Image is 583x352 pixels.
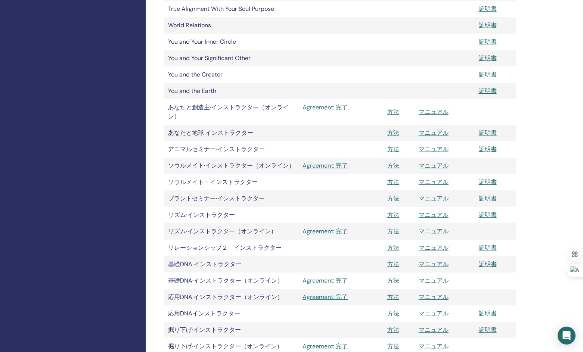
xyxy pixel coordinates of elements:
td: 基礎DNA·インストラクター（オンライン） [164,272,299,289]
td: 基礎DNA インストラクター [164,256,299,272]
a: Agreement: 完了 [303,103,380,112]
td: リズム·インストラクター [164,207,299,223]
a: 方法 [387,162,399,169]
td: You and Your Inner Circle [164,34,299,50]
a: 方法 [387,194,399,202]
a: マニュアル [419,244,449,252]
a: 証明書 [479,54,497,62]
td: World Relations [164,17,299,34]
a: 証明書 [479,145,497,153]
a: 方法 [387,309,399,317]
td: You and the Creator [164,66,299,83]
a: 方法 [387,178,399,186]
td: 応用DNAインストラクター [164,305,299,322]
td: ソウルメイト·インストラクター（オンライン） [164,158,299,174]
a: Agreement: 完了 [303,276,380,285]
td: プラントセミナー·インストラクター [164,190,299,207]
a: 証明書 [479,260,497,268]
a: 方法 [387,326,399,334]
a: マニュアル [419,326,449,334]
td: You and the Earth [164,83,299,99]
td: True Alignment With Your Soul Purpose [164,1,299,17]
a: 方法 [387,211,399,219]
a: 方法 [387,277,399,284]
a: 方法 [387,108,399,116]
td: リレーションシップ２ インストラクター [164,240,299,256]
a: 証明書 [479,326,497,334]
a: 方法 [387,227,399,235]
a: 証明書 [479,87,497,95]
a: マニュアル [419,211,449,219]
a: 証明書 [479,71,497,78]
td: アニマルセミナー·インストラクター [164,141,299,158]
td: あなたと地球 インストラクター [164,125,299,141]
td: 掘り下げ·インストラクター [164,322,299,338]
a: 方法 [387,145,399,153]
a: Agreement: 完了 [303,161,380,170]
a: 証明書 [479,129,497,137]
a: 方法 [387,293,399,301]
a: 方法 [387,129,399,137]
a: 証明書 [479,178,497,186]
td: ソウルメイト・インストラクター [164,174,299,190]
a: マニュアル [419,145,449,153]
a: 証明書 [479,5,497,13]
a: 証明書 [479,244,497,252]
a: マニュアル [419,293,449,301]
a: 方法 [387,342,399,350]
a: マニュアル [419,129,449,137]
td: You and Your Significant Other [164,50,299,66]
a: 方法 [387,260,399,268]
a: 証明書 [479,194,497,202]
a: マニュアル [419,162,449,169]
td: リズム·インストラクター（オンライン） [164,223,299,240]
a: マニュアル [419,227,449,235]
a: Agreement: 完了 [303,293,380,302]
a: 方法 [387,244,399,252]
a: 証明書 [479,38,497,46]
a: 証明書 [479,211,497,219]
a: Agreement: 完了 [303,227,380,236]
a: マニュアル [419,342,449,350]
div: Open Intercom Messenger [558,327,576,345]
a: マニュアル [419,108,449,116]
a: マニュアル [419,194,449,202]
a: マニュアル [419,260,449,268]
a: マニュアル [419,277,449,284]
a: Agreement: 完了 [303,342,380,351]
a: 証明書 [479,309,497,317]
td: 応用DNA·インストラクター（オンライン） [164,289,299,305]
a: 証明書 [479,21,497,29]
a: マニュアル [419,178,449,186]
td: あなたと創造主·インストラクター（オンライン） [164,99,299,125]
a: マニュアル [419,309,449,317]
